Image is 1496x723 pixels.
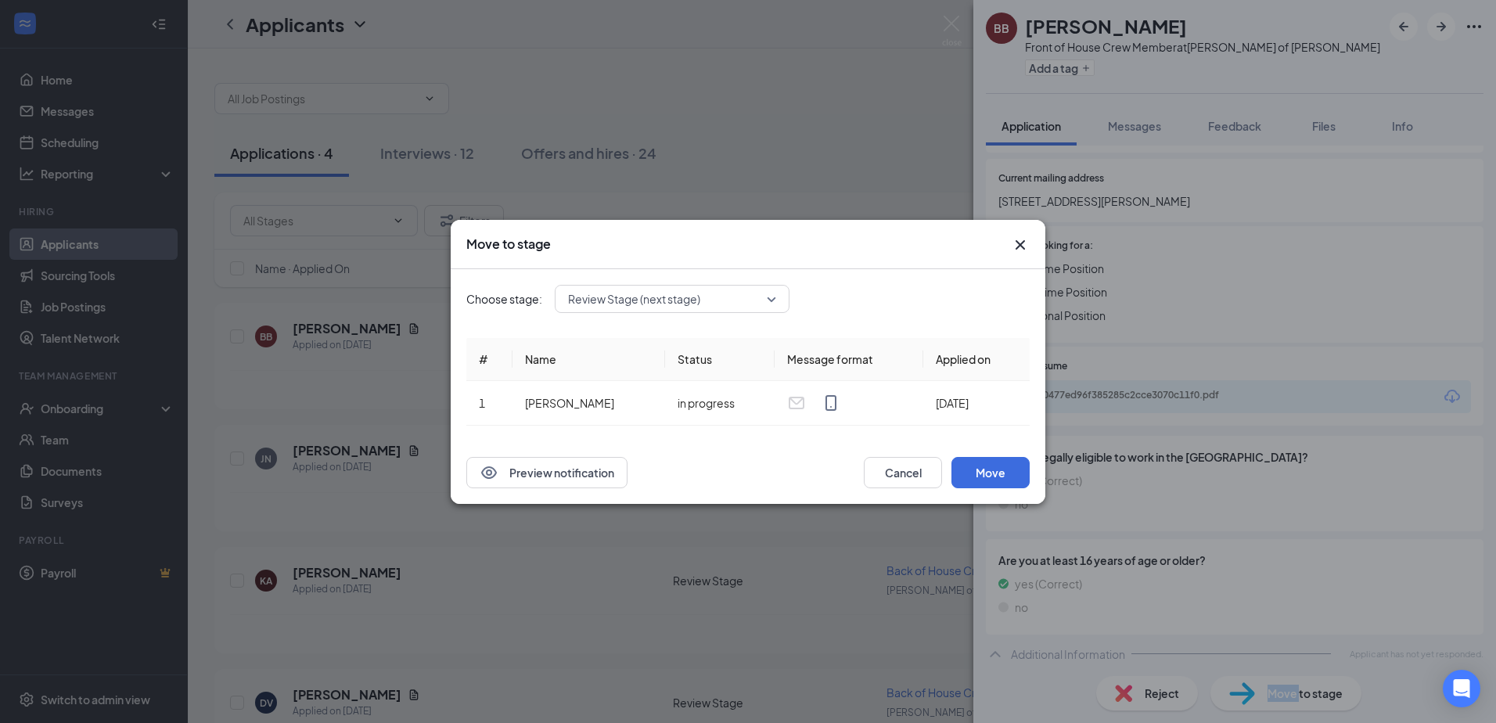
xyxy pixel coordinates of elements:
th: Message format [775,338,923,381]
svg: Email [787,394,806,412]
button: Cancel [864,457,942,488]
td: in progress [665,381,775,426]
th: Applied on [923,338,1030,381]
button: Move [951,457,1030,488]
button: EyePreview notification [466,457,628,488]
td: [PERSON_NAME] [512,381,665,426]
button: Close [1011,236,1030,254]
svg: Eye [480,463,498,482]
svg: Cross [1011,236,1030,254]
th: # [466,338,512,381]
td: [DATE] [923,381,1030,426]
span: 1 [479,396,485,410]
span: Choose stage: [466,290,542,308]
svg: MobileSms [822,394,840,412]
h3: Move to stage [466,236,551,253]
th: Status [665,338,775,381]
span: Review Stage (next stage) [568,287,700,311]
th: Name [512,338,665,381]
div: Open Intercom Messenger [1443,670,1480,707]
